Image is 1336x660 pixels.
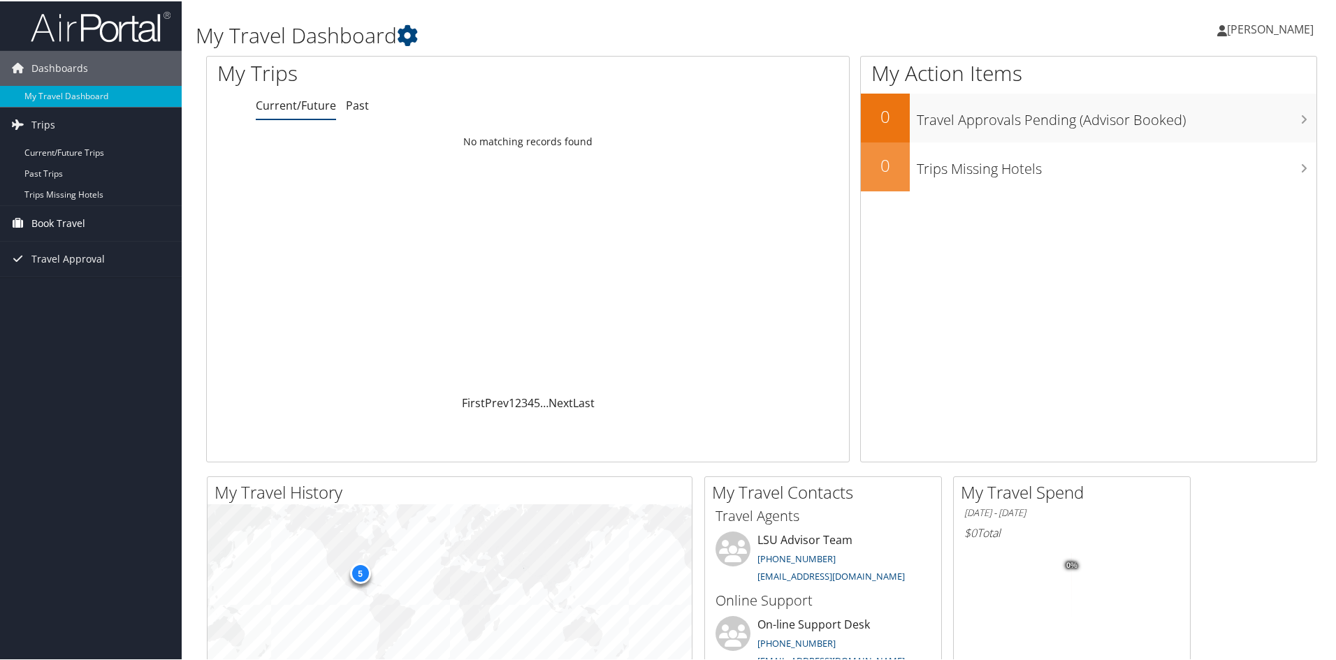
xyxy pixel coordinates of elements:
span: … [540,394,549,409]
h2: My Travel Contacts [712,479,941,503]
h3: Trips Missing Hotels [917,151,1316,177]
a: [PERSON_NAME] [1217,7,1328,49]
span: Book Travel [31,205,85,240]
span: Trips [31,106,55,141]
h2: 0 [861,152,910,176]
tspan: 0% [1066,560,1077,569]
a: 2 [515,394,521,409]
h1: My Trips [217,57,571,87]
div: 5 [349,562,370,582]
td: No matching records found [207,128,849,153]
span: $0 [964,524,977,539]
h2: My Travel History [215,479,692,503]
a: 0Travel Approvals Pending (Advisor Booked) [861,92,1316,141]
h2: My Travel Spend [961,479,1190,503]
a: Last [573,394,595,409]
h3: Travel Approvals Pending (Advisor Booked) [917,102,1316,129]
a: [EMAIL_ADDRESS][DOMAIN_NAME] [757,569,905,581]
span: Travel Approval [31,240,105,275]
a: 1 [509,394,515,409]
a: Past [346,96,369,112]
a: [PHONE_NUMBER] [757,636,836,648]
h3: Travel Agents [716,505,931,525]
h1: My Action Items [861,57,1316,87]
img: airportal-logo.png [31,9,170,42]
h6: [DATE] - [DATE] [964,505,1179,518]
a: Current/Future [256,96,336,112]
h2: 0 [861,103,910,127]
a: Prev [485,394,509,409]
a: [PHONE_NUMBER] [757,551,836,564]
li: LSU Advisor Team [709,530,938,587]
a: First [462,394,485,409]
a: Next [549,394,573,409]
h1: My Travel Dashboard [196,20,950,49]
a: 5 [534,394,540,409]
a: 0Trips Missing Hotels [861,141,1316,190]
a: 3 [521,394,528,409]
h6: Total [964,524,1179,539]
span: [PERSON_NAME] [1227,20,1314,36]
a: 4 [528,394,534,409]
h3: Online Support [716,589,931,609]
span: Dashboards [31,50,88,85]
